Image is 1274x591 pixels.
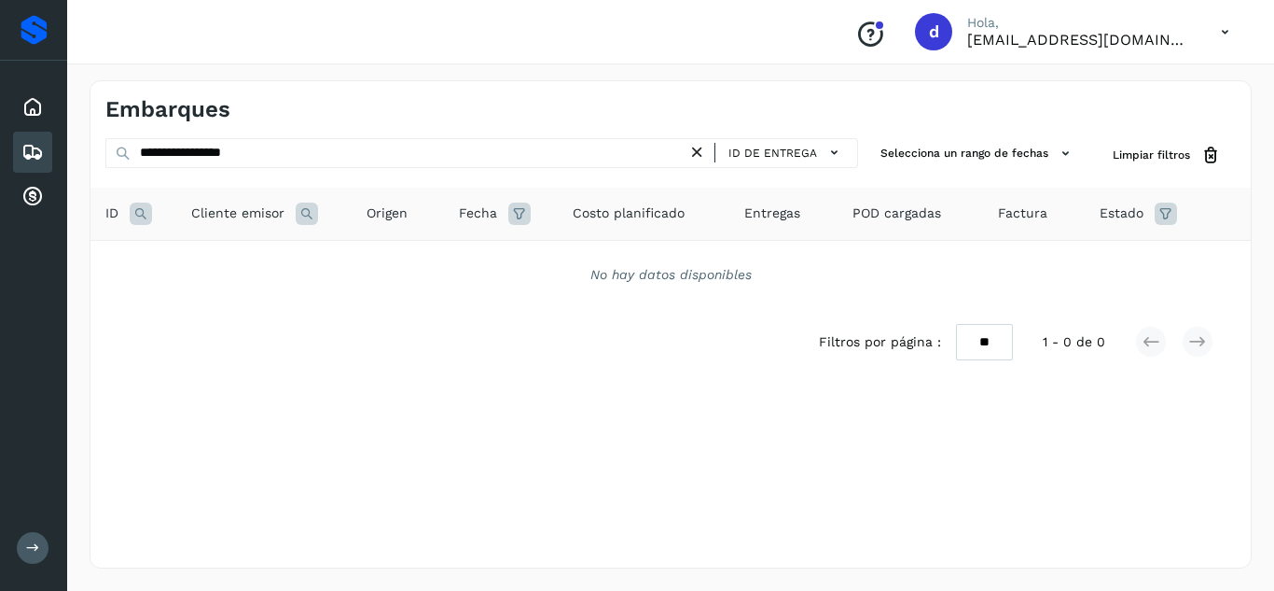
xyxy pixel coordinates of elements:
[13,132,52,173] div: Embarques
[967,31,1191,49] p: daniel3129@outlook.com
[13,87,52,128] div: Inicio
[967,15,1191,31] p: Hola,
[367,204,408,223] span: Origen
[459,204,497,223] span: Fecha
[723,139,850,166] button: ID de entrega
[573,204,685,223] span: Costo planificado
[728,145,817,162] span: ID de entrega
[105,96,230,123] h4: Embarques
[1100,204,1143,223] span: Estado
[819,332,941,352] span: Filtros por página :
[105,204,118,223] span: ID
[998,204,1047,223] span: Factura
[1113,147,1190,163] span: Limpiar filtros
[191,204,284,223] span: Cliente emisor
[873,138,1083,169] button: Selecciona un rango de fechas
[1098,138,1236,173] button: Limpiar filtros
[1043,332,1105,352] span: 1 - 0 de 0
[744,204,800,223] span: Entregas
[115,265,1226,285] div: No hay datos disponibles
[13,176,52,218] div: Cuentas por cobrar
[852,204,941,223] span: POD cargadas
